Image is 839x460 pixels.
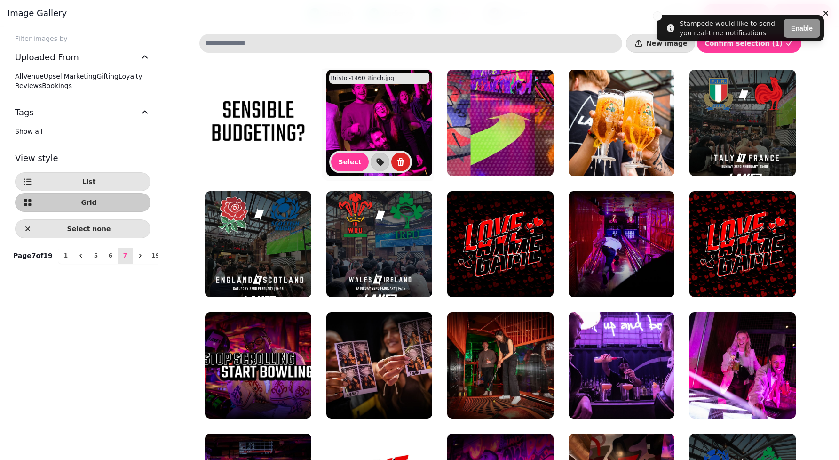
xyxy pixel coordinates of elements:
img: Untitled design.png [205,312,311,419]
img: FB.png [569,191,675,298]
button: Grid [15,193,150,212]
button: 5 [88,248,103,264]
span: Select [339,159,362,165]
button: New image [626,34,695,53]
img: Bristol-936_8inch.jpg [689,312,796,419]
button: 6 [103,248,118,264]
span: Upsell [44,73,64,80]
span: 1 [62,253,70,258]
span: Show all [15,128,43,135]
img: LSP_Lane7_1_LSP2099.jpg [569,70,675,176]
h3: Image gallery [8,8,831,19]
nav: Pagination [58,248,163,264]
button: Select none [15,219,150,238]
img: LG EMAIL 003.jpg [326,312,433,419]
span: Grid [35,199,142,206]
h3: View style [15,152,150,165]
span: New image [646,40,687,47]
span: 7 [121,253,129,258]
button: delete [391,153,410,171]
button: 7 [118,248,133,264]
span: Marketing [64,73,97,80]
button: 1 [58,248,73,264]
button: next [132,248,148,264]
span: Loyalty [119,73,142,80]
img: Black and White Elegant Congratulations Facebook Cover.png [447,70,554,176]
span: Venue [23,73,43,80]
span: Select none [35,226,142,232]
span: Reviews [15,82,42,89]
button: Confirm selection (1) [697,34,801,53]
span: 6 [107,253,114,258]
button: Uploaded From [15,43,150,72]
button: List [15,172,150,191]
span: Confirm selection ( 1 ) [704,40,783,47]
img: 3.png [689,70,796,176]
button: Select [331,153,369,171]
p: Page 7 of 19 [9,251,56,260]
label: Filter images by [8,34,158,43]
div: Uploaded From [15,72,150,98]
p: Bristol-1460_8inch.jpg [331,74,394,82]
span: All [15,73,23,80]
img: Bristol-1460_8inch.jpg [326,70,433,176]
button: back [73,248,89,264]
img: LG WRAP.png [689,191,796,298]
span: 19 [152,253,159,258]
img: 2.png [205,191,311,298]
button: Tags [15,98,150,127]
span: Bookings [42,82,72,89]
img: LG EMAIL 03.jpg [447,312,554,419]
button: 19 [148,248,163,264]
div: Tags [15,127,150,144]
img: SENSIBLE BUDGETING.png [205,70,311,176]
img: LG.png [447,191,554,298]
span: List [35,178,142,185]
img: Bristol-2112_8inch.jpg [569,312,675,419]
img: 1.png [326,191,433,298]
span: 5 [92,253,100,258]
span: Gifting [96,73,119,80]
